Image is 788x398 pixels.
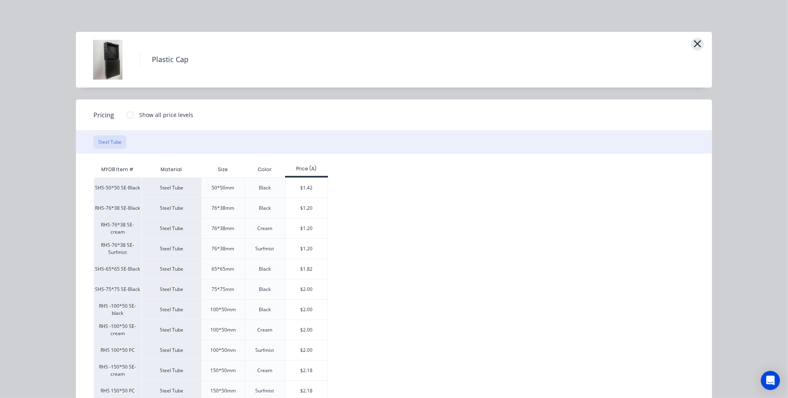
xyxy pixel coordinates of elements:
div: 150*50mm [210,367,236,374]
div: Steel Tube [142,279,201,299]
div: 150*50mm [210,387,236,394]
div: 100*50mm [210,347,236,354]
div: Cream [257,326,272,334]
div: Steel Tube [142,360,201,380]
div: RHS -100*50 SE-cream [94,320,142,340]
div: 65*65mm [212,265,234,273]
div: $1.82 [285,259,328,279]
div: Cream [257,367,272,374]
div: Steel Tube [142,320,201,340]
div: Steel Tube [142,259,201,279]
div: SHS-75*75 SE-Black [94,279,142,299]
div: RHS-76*38 SE-Black [94,198,142,218]
div: RHS 100*50 PC [94,340,142,360]
div: Show all price levels [139,111,193,119]
div: Steel Tube [142,238,201,259]
div: Steel Tube [142,299,201,320]
div: Color [251,160,278,179]
div: SHS-65*65 SE-Black [94,259,142,279]
div: Steel Tube [142,198,201,218]
div: Black [259,184,271,191]
div: RHS-76*38 SE-Surfmist [94,238,142,259]
h4: Plastic Cap [140,52,200,67]
div: $2.18 [285,361,328,380]
div: $2.00 [285,340,328,360]
div: Steel Tube [142,218,201,238]
div: $2.00 [285,300,328,320]
div: 76*38mm [212,205,234,212]
div: Black [259,265,271,273]
div: Steel Tube [142,340,201,360]
div: Size [212,160,234,179]
div: Surfmist [256,347,274,354]
div: Steel Tube [142,178,201,198]
div: Black [259,286,271,293]
div: Surfmist [256,245,274,252]
div: MYOB Item # [94,162,142,178]
div: 50*50mm [212,184,234,191]
img: Plastic Cap [88,40,128,80]
div: 76*38mm [212,245,234,252]
div: Cream [257,225,272,232]
div: 100*50mm [210,306,236,313]
div: Surfmist [256,387,274,394]
div: 100*50mm [210,326,236,334]
div: Material [142,162,201,178]
div: $2.00 [285,279,328,299]
div: 75*75mm [212,286,234,293]
div: Price (A) [285,165,328,172]
div: RHS -100*50 SE-black [94,299,142,320]
div: $1.42 [285,178,328,198]
div: $1.20 [285,239,328,259]
div: $1.20 [285,219,328,238]
span: Pricing [93,110,114,120]
div: 76*38mm [212,225,234,232]
div: Black [259,205,271,212]
button: Steel Tube [93,135,126,149]
div: RHS -150*50 SE-cream [94,360,142,380]
div: $1.20 [285,198,328,218]
div: Open Intercom Messenger [761,371,780,390]
div: SHS-50*50 SE-Black [94,178,142,198]
div: RHS-76*38 SE-cream [94,218,142,238]
div: Black [259,306,271,313]
div: $2.00 [285,320,328,340]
